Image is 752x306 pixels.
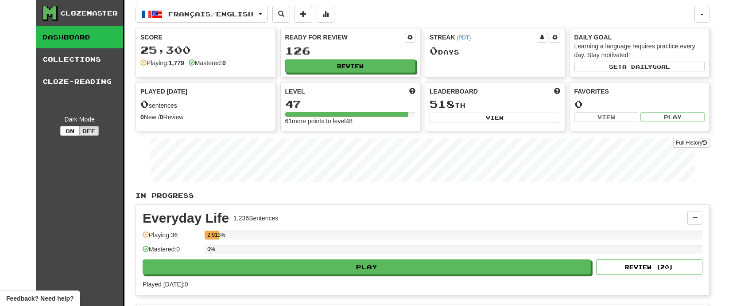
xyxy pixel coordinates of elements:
span: 0 [140,98,149,110]
div: 126 [285,45,416,56]
span: Played [DATE] [140,87,187,96]
div: Score [140,33,271,42]
div: th [430,98,560,110]
div: 61 more points to level 48 [285,117,416,126]
button: Seta dailygoal [574,62,705,71]
a: (PDT) [457,35,471,41]
div: Ready for Review [285,33,405,42]
div: Playing: 36 [143,231,200,245]
div: 0 [574,98,705,110]
span: This week in points, UTC [554,87,560,96]
button: View [430,113,560,122]
button: Play [143,259,591,275]
div: Daily Goal [574,33,705,42]
span: 518 [430,98,455,110]
div: Day s [430,45,560,57]
button: Review (20) [596,259,702,275]
div: Streak [430,33,537,42]
div: 25,300 [140,44,271,55]
p: In Progress [136,191,709,200]
div: Favorites [574,87,705,96]
button: Search sentences [272,6,290,23]
button: On [60,126,80,136]
div: Playing: [140,59,184,67]
button: Français/English [136,6,268,23]
div: sentences [140,98,271,110]
a: Dashboard [36,26,123,48]
span: Level [285,87,305,96]
strong: 0 [140,114,144,121]
strong: 0 [160,114,163,121]
span: Score more points to level up [409,87,415,96]
div: Clozemaster [60,9,118,18]
span: 0 [430,44,438,57]
div: 47 [285,98,416,110]
button: More stats [317,6,334,23]
span: Open feedback widget [6,294,74,303]
a: Collections [36,48,123,71]
span: Played [DATE]: 0 [143,281,188,288]
a: Full History [673,138,709,148]
div: Everyday Life [143,212,229,225]
strong: 1,779 [169,59,184,67]
div: Dark Mode [43,115,116,124]
div: 2.913% [207,231,219,239]
button: View [574,112,639,122]
button: Play [640,112,705,122]
div: Learning a language requires practice every day. Stay motivated! [574,42,705,59]
strong: 0 [222,59,226,67]
span: a daily [622,63,652,70]
div: Mastered: 0 [143,245,200,259]
span: Leaderboard [430,87,478,96]
div: Mastered: [189,59,226,67]
div: New / Review [140,113,271,122]
button: Off [79,126,99,136]
button: Add sentence to collection [295,6,312,23]
button: Review [285,59,416,73]
div: 1,236 Sentences [233,214,278,223]
span: Français / English [168,10,253,18]
a: Cloze-Reading [36,71,123,93]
